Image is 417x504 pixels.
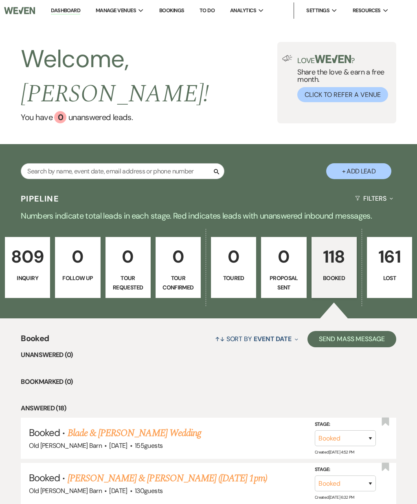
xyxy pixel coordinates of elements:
[21,350,396,360] li: Unanswered (0)
[68,471,268,486] a: [PERSON_NAME] & [PERSON_NAME] ([DATE] 1pm)
[135,441,162,450] span: 155 guests
[60,243,95,270] p: 0
[372,243,407,270] p: 161
[105,237,151,298] a: 0Tour Requested
[68,426,201,440] a: Blade & [PERSON_NAME] Wedding
[315,449,354,455] span: Created: [DATE] 4:52 PM
[29,426,60,439] span: Booked
[21,75,209,113] span: [PERSON_NAME] !
[230,7,256,15] span: Analytics
[29,471,60,484] span: Booked
[312,237,357,298] a: 118Booked
[297,87,388,102] button: Click to Refer a Venue
[161,274,195,292] p: Tour Confirmed
[315,465,376,474] label: Stage:
[216,274,251,283] p: Toured
[10,274,45,283] p: Inquiry
[254,335,292,343] span: Event Date
[10,243,45,270] p: 809
[21,377,396,387] li: Bookmarked (0)
[317,274,351,283] p: Booked
[261,237,306,298] a: 0Proposal Sent
[60,274,95,283] p: Follow Up
[266,243,301,270] p: 0
[315,495,354,500] span: Created: [DATE] 6:32 PM
[29,486,102,495] span: Old [PERSON_NAME] Barn
[5,237,50,298] a: 809Inquiry
[135,486,162,495] span: 130 guests
[372,274,407,283] p: Lost
[55,237,100,298] a: 0Follow Up
[159,7,184,14] a: Bookings
[200,7,215,14] a: To Do
[111,243,145,270] p: 0
[367,237,412,298] a: 161Lost
[156,237,201,298] a: 0Tour Confirmed
[111,274,145,292] p: Tour Requested
[212,328,301,350] button: Sort By Event Date
[4,2,35,19] img: Weven Logo
[29,441,102,450] span: Old [PERSON_NAME] Barn
[161,243,195,270] p: 0
[109,486,127,495] span: [DATE]
[317,243,351,270] p: 118
[292,55,391,102] div: Share the love & earn a free month.
[211,237,256,298] a: 0Toured
[21,403,396,414] li: Answered (18)
[353,7,381,15] span: Resources
[21,193,59,204] h3: Pipeline
[54,111,66,123] div: 0
[306,7,329,15] span: Settings
[352,188,396,209] button: Filters
[315,420,376,429] label: Stage:
[96,7,136,15] span: Manage Venues
[51,7,80,15] a: Dashboard
[326,163,391,179] button: + Add Lead
[21,163,224,179] input: Search by name, event date, email address or phone number
[21,42,277,111] h2: Welcome,
[216,243,251,270] p: 0
[315,55,351,63] img: weven-logo-green.svg
[307,331,396,347] button: Send Mass Message
[215,335,225,343] span: ↑↓
[297,55,391,64] p: Love ?
[282,55,292,61] img: loud-speaker-illustration.svg
[21,332,49,350] span: Booked
[21,111,277,123] a: You have 0 unanswered leads.
[266,274,301,292] p: Proposal Sent
[109,441,127,450] span: [DATE]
